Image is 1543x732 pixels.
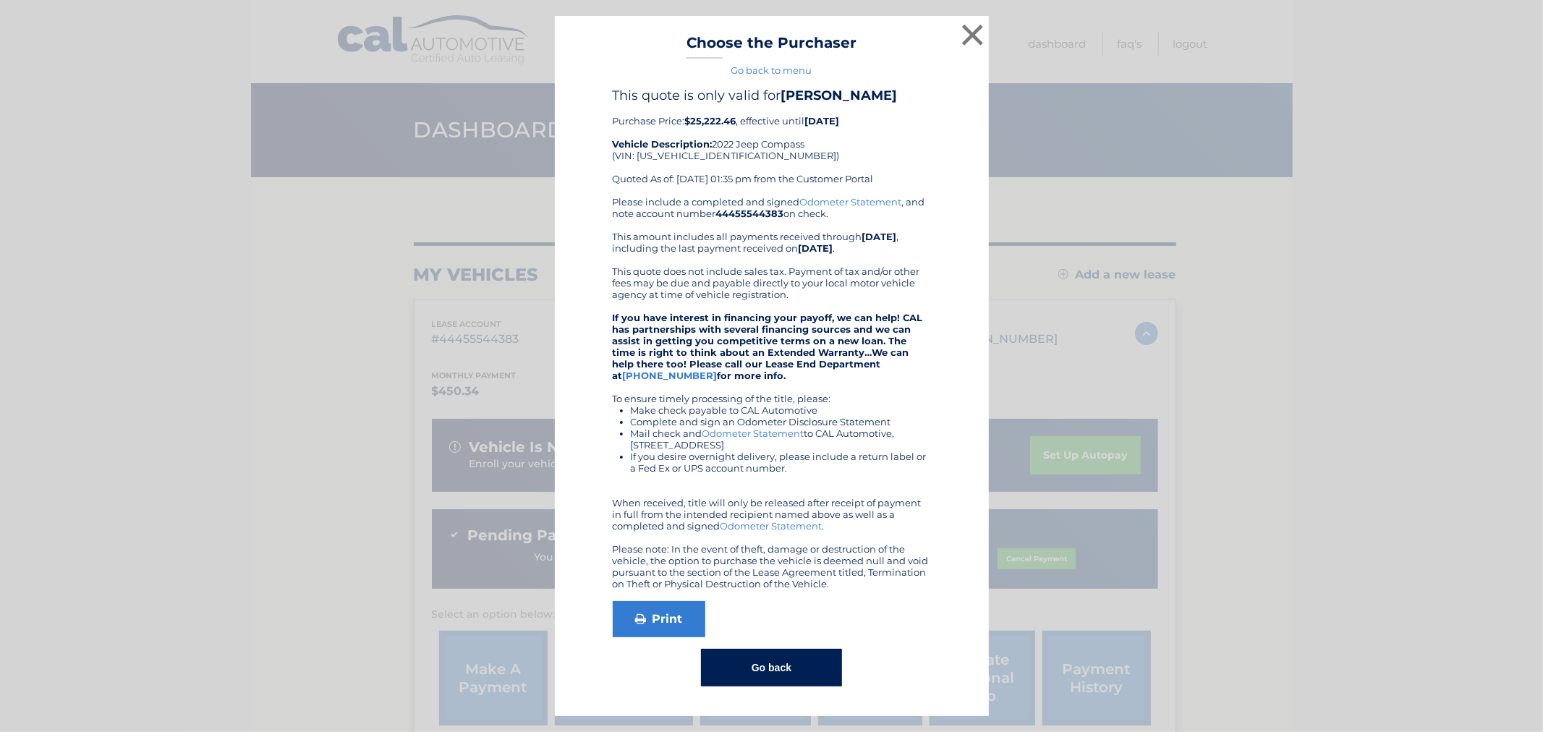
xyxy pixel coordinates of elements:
[800,196,902,208] a: Odometer Statement
[799,242,833,254] b: [DATE]
[613,196,931,590] div: Please include a completed and signed , and note account number on check. This amount includes al...
[631,427,931,451] li: Mail check and to CAL Automotive, [STREET_ADDRESS]
[805,115,840,127] b: [DATE]
[623,370,718,381] a: [PHONE_NUMBER]
[862,231,897,242] b: [DATE]
[958,20,987,49] button: ×
[702,427,804,439] a: Odometer Statement
[721,520,822,532] a: Odometer Statement
[687,34,856,59] h3: Choose the Purchaser
[716,208,784,219] b: 44455544383
[613,138,713,150] strong: Vehicle Description:
[613,601,705,637] a: Print
[631,451,931,474] li: If you desire overnight delivery, please include a return label or a Fed Ex or UPS account number.
[631,416,931,427] li: Complete and sign an Odometer Disclosure Statement
[631,404,931,416] li: Make check payable to CAL Automotive
[701,649,842,686] button: Go back
[685,115,736,127] b: $25,222.46
[613,88,931,196] div: Purchase Price: , effective until 2022 Jeep Compass (VIN: [US_VEHICLE_IDENTIFICATION_NUMBER]) Quo...
[781,88,898,103] b: [PERSON_NAME]
[613,88,931,103] h4: This quote is only valid for
[613,312,923,381] strong: If you have interest in financing your payoff, we can help! CAL has partnerships with several fin...
[731,64,812,76] a: Go back to menu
